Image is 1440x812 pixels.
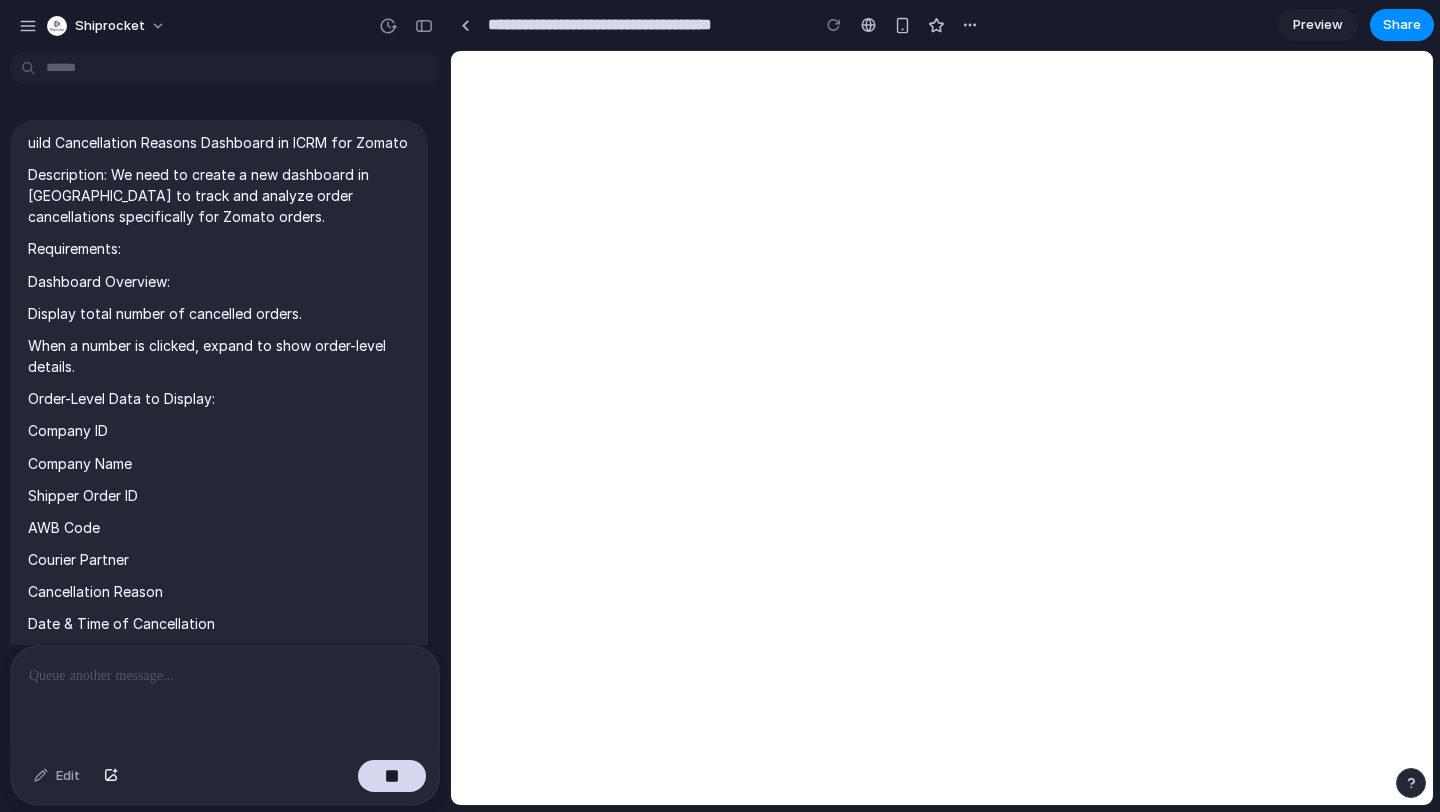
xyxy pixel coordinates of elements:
[1370,9,1434,41] button: Share
[28,581,410,602] p: Cancellation Reason
[28,485,410,506] p: Shipper Order ID
[28,164,410,227] p: Description: We need to create a new dashboard in [GEOGRAPHIC_DATA] to track and analyze order ca...
[39,10,176,42] button: Shiprocket
[28,271,410,292] p: Dashboard Overview:
[28,420,410,441] p: Company ID
[28,453,410,474] p: Company Name
[1293,15,1343,35] span: Preview
[1278,9,1358,41] a: Preview
[75,16,145,36] span: Shiprocket
[28,303,410,324] p: Display total number of cancelled orders.
[28,335,410,377] p: When a number is clicked, expand to show order-level details.
[1383,15,1421,35] span: Share
[28,238,410,259] p: Requirements:
[28,388,410,409] p: Order-Level Data to Display:
[28,613,410,634] p: Date & Time of Cancellation
[28,517,410,538] p: AWB Code
[28,549,410,570] p: Courier Partner
[28,132,410,153] p: uild Cancellation Reasons Dashboard in ICRM for Zomato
